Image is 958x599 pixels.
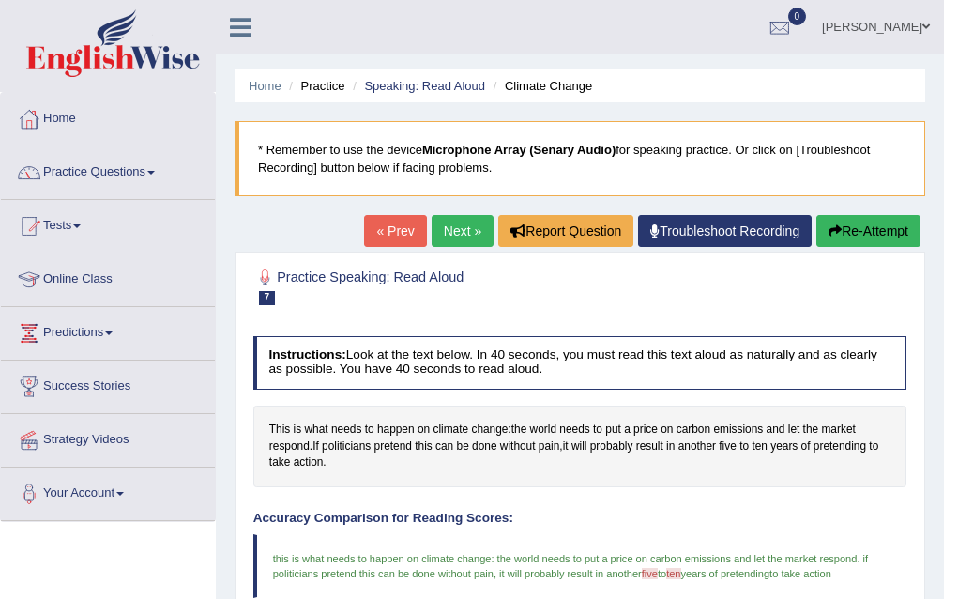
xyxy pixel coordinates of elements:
button: Report Question [498,215,633,247]
span: Click to see word definition [590,438,633,455]
span: Click to see word definition [511,422,527,438]
span: Click to see word definition [269,438,310,455]
span: Click to see word definition [636,438,663,455]
a: Online Class [1,253,215,300]
span: Click to see word definition [563,438,569,455]
a: Your Account [1,468,215,515]
h4: Accuracy Comparison for Reading Scores: [253,512,907,526]
span: Click to see word definition [633,422,658,438]
span: Click to see word definition [269,454,290,471]
li: Practice [284,77,344,95]
button: Re-Attempt [816,215,920,247]
a: Troubleshoot Recording [638,215,812,247]
span: Click to see word definition [678,438,716,455]
span: Click to see word definition [739,438,749,455]
span: Click to see word definition [500,438,536,455]
span: Click to see word definition [770,438,798,455]
span: Click to see word definition [377,422,415,438]
span: Click to see word definition [661,422,673,438]
span: Click to see word definition [571,438,587,455]
span: ten [666,568,680,579]
a: Tests [1,200,215,247]
span: Click to see word definition [294,422,302,438]
span: Click to see word definition [803,422,819,438]
span: Click to see word definition [719,438,737,455]
span: . [857,553,859,564]
span: Click to see word definition [305,422,328,438]
a: Strategy Videos [1,414,215,461]
span: Click to see word definition [677,422,710,438]
a: Home [249,79,281,93]
div: : . , . [253,406,907,487]
span: Click to see word definition [294,454,324,471]
span: Click to see word definition [801,438,811,455]
span: Click to see word definition [788,422,800,438]
span: Click to see word definition [331,422,361,438]
span: Click to see word definition [457,438,469,455]
span: Click to see word definition [869,438,878,455]
span: this is what needs to happen on climate change [273,553,492,564]
a: Next » [432,215,494,247]
li: Climate Change [489,77,592,95]
span: Click to see word definition [752,438,768,455]
span: Click to see word definition [559,422,589,438]
span: Click to see word definition [713,422,763,438]
blockquote: * Remember to use the device for speaking practice. Or click on [Troubleshoot Recording] button b... [235,121,925,196]
a: Speaking: Read Aloud [364,79,485,93]
span: Click to see word definition [530,422,556,438]
span: Click to see word definition [539,438,559,455]
span: Click to see word definition [593,422,602,438]
span: Click to see word definition [821,422,855,438]
span: Click to see word definition [624,422,631,438]
span: Click to see word definition [269,422,290,438]
span: Click to see word definition [322,438,371,455]
a: Home [1,93,215,140]
span: Click to see word definition [415,438,433,455]
span: Click to see word definition [767,422,785,438]
span: Click to see word definition [312,438,319,455]
span: Click to see word definition [814,438,866,455]
span: Click to see word definition [605,422,621,438]
span: the world needs to put a price on carbon emissions and let the market respond [497,553,858,564]
a: « Prev [364,215,426,247]
span: Click to see word definition [418,422,430,438]
span: it will probably result in another [499,568,642,579]
span: if politicians pretend this can be done without pain [273,553,871,579]
span: Click to see word definition [666,438,675,455]
span: Click to see word definition [365,422,374,438]
span: Click to see word definition [433,422,468,438]
span: 0 [788,8,807,25]
span: 7 [259,291,276,305]
span: Click to see word definition [374,438,412,455]
span: to [658,568,666,579]
a: Predictions [1,307,215,354]
b: Microphone Array (Senary Audio) [422,143,616,157]
span: : [491,553,494,564]
h4: Look at the text below. In 40 seconds, you must read this text aloud as naturally and as clearly ... [253,336,907,390]
h2: Practice Speaking: Read Aloud [253,266,659,305]
span: to take action [769,568,831,579]
a: Success Stories [1,361,215,407]
span: years of pretending [681,568,770,579]
b: Instructions: [268,347,345,361]
span: , [494,568,496,579]
span: Click to see word definition [435,438,453,455]
span: Click to see word definition [471,422,508,438]
span: five [642,568,658,579]
span: Click to see word definition [472,438,496,455]
a: Practice Questions [1,146,215,193]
